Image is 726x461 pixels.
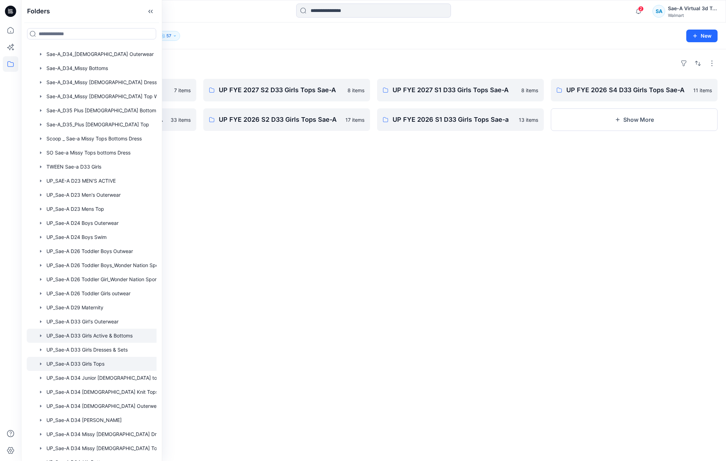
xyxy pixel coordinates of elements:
[393,85,517,95] p: UP FYE 2027 S1 D33 Girls Tops Sae-A
[668,4,717,13] div: Sae-A Virtual 3d Team
[166,32,171,40] p: 57
[652,5,665,18] div: SA
[693,87,712,94] p: 11 items
[203,79,370,101] a: UP FYE 2027 S2 D33 Girls Tops Sae-A8 items
[686,30,718,42] button: New
[203,108,370,131] a: UP FYE 2026 S2 D33 Girls Tops Sae-A17 items
[668,13,717,18] div: Walmart
[219,115,341,125] p: UP FYE 2026 S2 D33 Girls Tops Sae-A
[219,85,343,95] p: UP FYE 2027 S2 D33 Girls Tops Sae-A
[345,116,364,124] p: 17 items
[348,87,364,94] p: 8 items
[377,79,544,101] a: UP FYE 2027 S1 D33 Girls Tops Sae-A8 items
[566,85,689,95] p: UP FYE 2026 S4 D33 Girls Tops Sae-A
[174,87,191,94] p: 7 items
[377,108,544,131] a: UP FYE 2026 S1 D33 Girls Tops Sae-a13 items
[393,115,515,125] p: UP FYE 2026 S1 D33 Girls Tops Sae-a
[519,116,538,124] p: 13 items
[158,31,180,41] button: 57
[171,116,191,124] p: 33 items
[521,87,538,94] p: 8 items
[551,79,718,101] a: UP FYE 2026 S4 D33 Girls Tops Sae-A11 items
[551,108,718,131] button: Show More
[638,6,644,12] span: 2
